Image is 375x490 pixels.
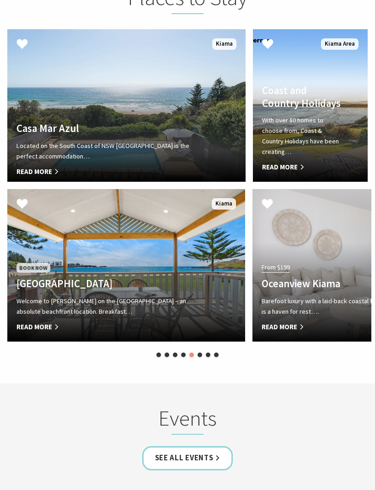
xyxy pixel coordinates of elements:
[212,198,236,210] span: Kiama
[142,446,233,470] a: See all Events
[16,321,200,332] span: Read More
[321,38,359,50] span: Kiama Area
[206,353,210,357] button: 7 of 6
[198,353,202,357] button: 6 of 6
[181,353,186,357] button: 4 of 6
[262,262,290,273] span: From $199
[16,263,50,273] span: Book Now
[66,405,309,435] h2: Events
[7,29,37,61] button: Click to Favourite Casa Mar Azul
[16,122,201,135] h4: Casa Mar Azul
[189,353,194,357] button: 5 of 6
[16,296,200,317] p: Welcome to [PERSON_NAME] on the [GEOGRAPHIC_DATA] – an absolute beachfront location. Breakfast…
[156,353,161,357] button: 1 of 6
[7,189,245,342] a: Book Now [GEOGRAPHIC_DATA] Welcome to [PERSON_NAME] on the [GEOGRAPHIC_DATA] – an absolute beachf...
[262,162,341,173] span: Read More
[16,166,201,177] span: Read More
[212,38,236,50] span: Kiama
[262,84,341,109] h4: Coast and Country Holidays
[252,189,282,221] button: Click to Favourite Oceanview Kiama
[253,29,368,182] a: Another Image Used Coast and Country Holidays With over 80 homes to choose from, Coast & Country ...
[214,353,219,357] button: 8 of 6
[16,277,200,290] h4: [GEOGRAPHIC_DATA]
[16,141,201,162] p: Located on the South Coast of NSW [GEOGRAPHIC_DATA] is the perfect accommodation…
[165,353,169,357] button: 2 of 6
[262,115,341,157] p: With over 80 homes to choose from, Coast & Country Holidays have been creating…
[7,29,246,182] a: Another Image Used Casa Mar Azul Located on the South Coast of NSW [GEOGRAPHIC_DATA] is the perfe...
[253,29,283,61] button: Click to Favourite Coast and Country Holidays
[7,189,37,221] button: Click to Favourite Kendalls Beach Holiday Park
[173,353,177,357] button: 3 of 6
